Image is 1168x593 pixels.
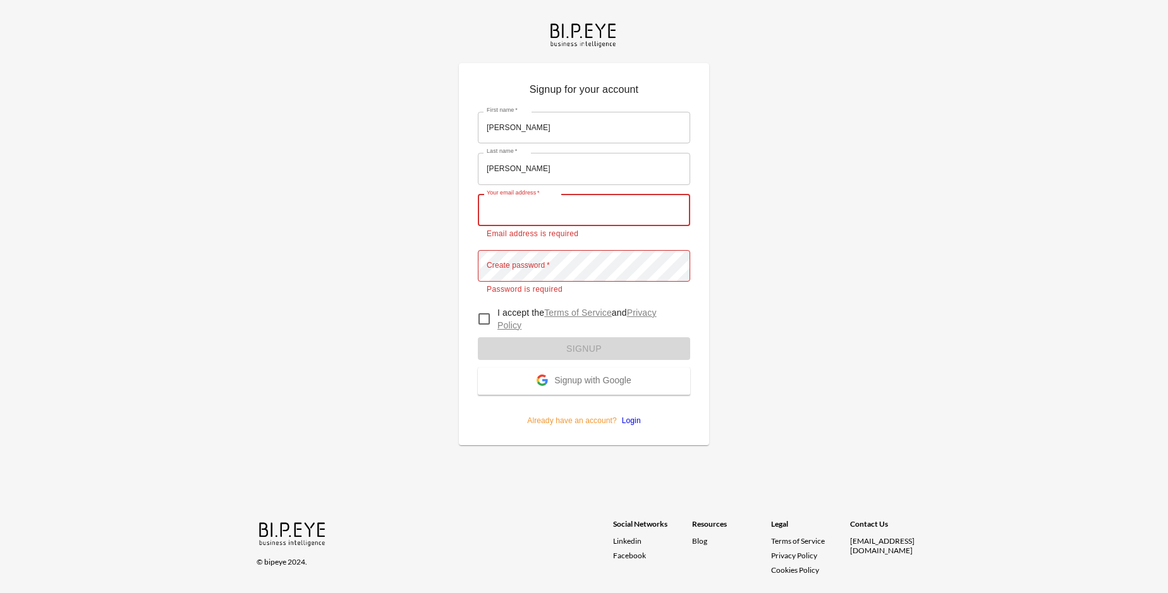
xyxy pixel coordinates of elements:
[692,519,771,536] div: Resources
[771,565,819,575] a: Cookies Policy
[478,395,690,426] p: Already have an account?
[771,551,817,560] a: Privacy Policy
[497,306,680,332] p: I accept the and
[257,549,595,566] div: © bipeye 2024.
[850,519,929,536] div: Contact Us
[478,82,690,102] p: Signup for your account
[613,519,692,536] div: Social Networks
[554,375,631,388] span: Signup with Google
[497,308,657,330] a: Privacy Policy
[257,519,329,548] img: bipeye-logo
[544,308,612,318] a: Terms of Service
[771,519,850,536] div: Legal
[487,147,517,155] label: Last name
[613,536,642,546] span: Linkedin
[613,551,646,560] span: Facebook
[692,536,707,546] a: Blog
[613,551,692,560] a: Facebook
[487,106,518,114] label: First name
[617,416,641,425] a: Login
[487,228,681,241] p: Email address is required
[478,368,690,395] button: Signup with Google
[548,20,620,49] img: bipeye-logo
[487,284,681,296] p: Password is required
[487,189,540,197] label: Your email address
[850,536,929,555] div: [EMAIL_ADDRESS][DOMAIN_NAME]
[771,536,845,546] a: Terms of Service
[613,536,692,546] a: Linkedin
